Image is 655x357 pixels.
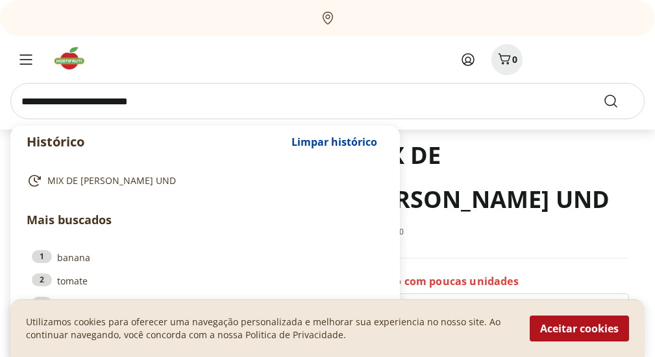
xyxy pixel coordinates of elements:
a: 2tomate [32,273,378,288]
p: Produto com poucas unidades [358,274,518,288]
button: Limpar histórico [285,126,384,157]
a: 1banana [32,250,378,264]
a: 3café [32,297,378,311]
span: Limpar histórico [291,137,377,147]
p: Utilizamos cookies para oferecer uma navegação personalizada e melhorar sua experiencia no nosso ... [26,316,514,341]
button: Carrinho [491,44,523,75]
span: MIX DE [PERSON_NAME] UND [47,174,176,187]
div: 1 [32,250,52,263]
button: Submit Search [603,93,634,109]
p: Histórico [27,133,285,151]
h1: MIX DE [PERSON_NAME] UND [358,133,629,222]
span: 0 [512,53,517,65]
input: search [10,83,645,119]
img: Hortifruti [52,45,95,71]
div: 2 [32,273,52,286]
a: MIX DE [PERSON_NAME] UND [27,173,378,189]
div: 3 [32,297,52,310]
button: Aceitar cookies [530,316,629,341]
button: Menu [10,44,42,75]
p: Mais buscados [27,211,384,229]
